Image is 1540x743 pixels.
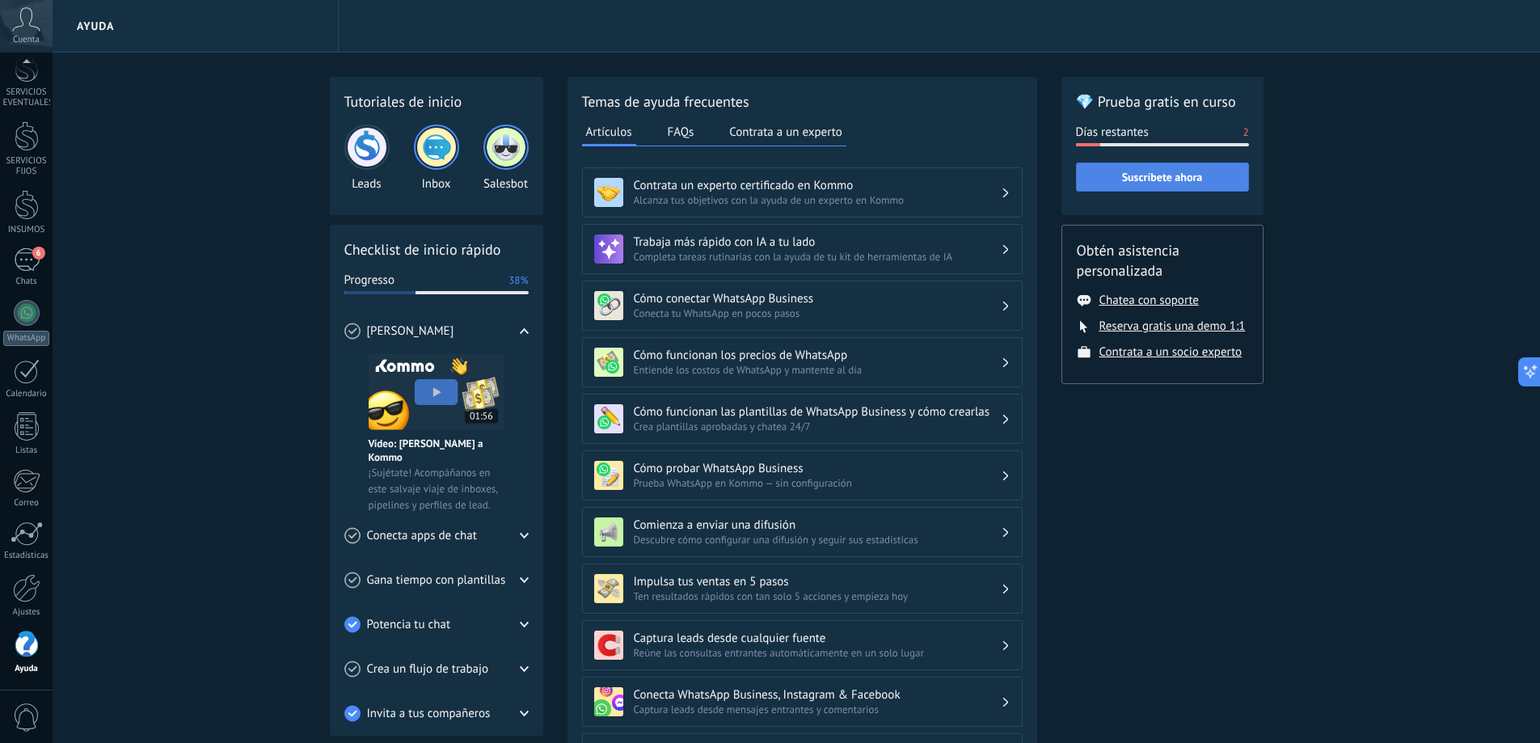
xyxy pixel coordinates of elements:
img: Meet video [369,353,504,430]
h3: Cómo funcionan las plantillas de WhatsApp Business y cómo crearlas [634,404,1001,420]
div: Salesbot [483,125,529,192]
h3: Cómo probar WhatsApp Business [634,461,1001,476]
div: Inbox [414,125,459,192]
div: Ayuda [3,664,50,674]
span: Alcanza tus objetivos con la ayuda de un experto en Kommo [634,193,1001,207]
h3: Comienza a enviar una difusión [634,517,1001,533]
span: Cuenta [13,35,40,45]
div: Correo [3,498,50,509]
span: Conecta apps de chat [367,528,477,544]
span: Días restantes [1076,125,1149,141]
button: Chatea con soporte [1099,293,1199,308]
span: Gana tiempo con plantillas [367,572,506,589]
span: Vídeo: [PERSON_NAME] a Kommo [369,437,504,464]
div: Chats [3,277,50,287]
h3: Cómo conectar WhatsApp Business [634,291,1001,306]
h2: Tutoriales de inicio [344,91,529,112]
div: SERVICIOS EVENTUALES [3,87,50,108]
h3: Impulsa tus ventas en 5 pasos [634,574,1001,589]
h3: Trabaja más rápido con IA a tu lado [634,234,1001,250]
h3: Cómo funcionan los precios de WhatsApp [634,348,1001,363]
h2: Checklist de inicio rápido [344,239,529,260]
div: Calendario [3,389,50,399]
button: Suscríbete ahora [1076,163,1249,192]
button: Artículos [582,120,636,146]
span: Invita a tus compañeros [367,706,491,722]
span: Prueba WhatsApp en Kommo — sin configuración [634,476,1001,490]
span: 6 [32,247,45,260]
span: Completa tareas rutinarias con la ayuda de tu kit de herramientas de IA [634,250,1001,264]
div: INSUMOS [3,225,50,235]
span: Potencia tu chat [367,617,451,633]
span: Entiende los costos de WhatsApp y mantente al día [634,363,1001,377]
div: SERVICIOS FIJOS [3,156,50,177]
span: Ten resultados rápidos con tan solo 5 acciones y empieza hoy [634,589,1001,603]
span: Reúne las consultas entrantes automáticamente en un solo lugar [634,646,1001,660]
span: Crea plantillas aprobadas y chatea 24/7 [634,420,1001,433]
h2: 💎 Prueba gratis en curso [1076,91,1249,112]
button: Contrata a un socio experto [1099,344,1243,360]
span: Conecta tu WhatsApp en pocos pasos [634,306,1001,320]
span: Crea un flujo de trabajo [367,661,489,678]
span: Descubre cómo configurar una difusión y seguir sus estadísticas [634,533,1001,547]
div: Ajustes [3,607,50,618]
h2: Obtén asistencia personalizada [1077,240,1248,281]
div: WhatsApp [3,331,49,346]
h3: Captura leads desde cualquier fuente [634,631,1001,646]
div: Leads [344,125,390,192]
div: Listas [3,445,50,456]
button: FAQs [664,120,698,144]
span: 2 [1243,125,1248,141]
span: 38% [508,272,528,289]
button: Reserva gratis una demo 1:1 [1099,319,1246,334]
h3: Contrata un experto certificado en Kommo [634,178,1001,193]
span: ¡Sujétate! Acompáñanos en este salvaje viaje de inboxes, pipelines y perfiles de lead. [369,465,504,513]
button: Contrata a un experto [725,120,846,144]
span: Captura leads desde mensajes entrantes y comentarios [634,703,1001,716]
div: Estadísticas [3,551,50,561]
h3: Conecta WhatsApp Business, Instagram & Facebook [634,687,1001,703]
span: Suscríbete ahora [1122,171,1203,183]
span: Progresso [344,272,394,289]
h2: Temas de ayuda frecuentes [582,91,1023,112]
span: [PERSON_NAME] [367,323,454,340]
